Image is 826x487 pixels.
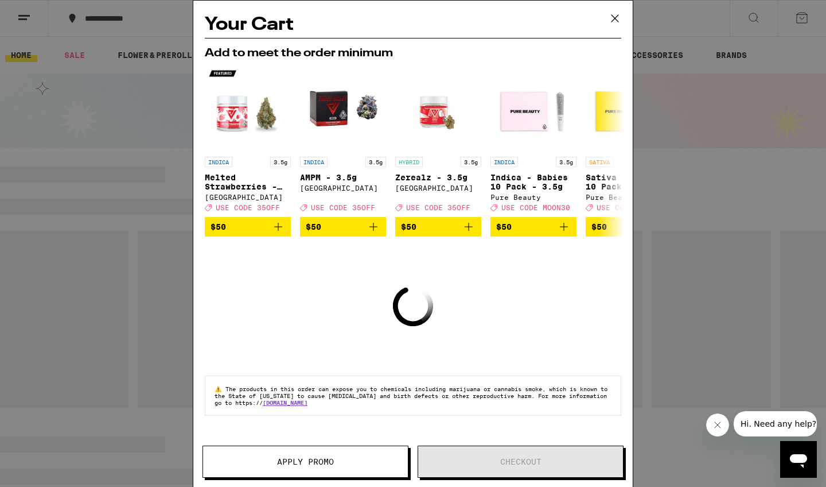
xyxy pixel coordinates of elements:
span: $50 [306,222,321,231]
p: Indica - Babies 10 Pack - 3.5g [490,173,576,191]
img: Ember Valley - Melted Strawberries - 3.5g [205,65,291,151]
div: Pure Beauty [490,194,576,201]
span: $50 [401,222,416,231]
span: Checkout [500,458,541,466]
a: Open page for AMPM - 3.5g from Ember Valley [300,65,386,217]
button: Add to bag [395,217,481,237]
p: INDICA [490,157,518,167]
img: Ember Valley - Zerealz - 3.5g [395,65,481,151]
iframe: Button to launch messaging window [780,441,817,478]
span: USE CODE 35OFF [406,204,470,211]
span: USE CODE MOON30 [597,204,665,211]
div: [GEOGRAPHIC_DATA] [205,194,291,201]
img: Ember Valley - AMPM - 3.5g [300,65,386,151]
a: Open page for Indica - Babies 10 Pack - 3.5g from Pure Beauty [490,65,576,217]
p: 3.5g [270,157,291,167]
p: 3.5g [365,157,386,167]
button: Apply Promo [202,446,408,478]
div: [GEOGRAPHIC_DATA] [395,184,481,192]
span: USE CODE 35OFF [311,204,375,211]
img: Pure Beauty - Sativa - Babies 10 Pack - 3.5g [586,65,672,151]
span: USE CODE 35OFF [216,204,280,211]
span: $50 [591,222,607,231]
div: Pure Beauty [586,194,672,201]
p: Melted Strawberries - 3.5g [205,173,291,191]
p: SATIVA [586,157,613,167]
span: ⚠️ [215,385,225,392]
iframe: Close message [706,413,729,436]
a: Open page for Sativa - Babies 10 Pack - 3.5g from Pure Beauty [586,65,672,217]
a: Open page for Zerealz - 3.5g from Ember Valley [395,65,481,217]
a: [DOMAIN_NAME] [263,399,307,406]
p: 3.5g [461,157,481,167]
span: $50 [211,222,226,231]
p: AMPM - 3.5g [300,173,386,182]
span: Apply Promo [277,458,334,466]
p: INDICA [300,157,328,167]
a: Open page for Melted Strawberries - 3.5g from Ember Valley [205,65,291,217]
iframe: Message from company [734,411,817,436]
span: The products in this order can expose you to chemicals including marijuana or cannabis smoke, whi... [215,385,607,406]
button: Add to bag [300,217,386,237]
button: Add to bag [586,217,672,237]
button: Add to bag [490,217,576,237]
p: Zerealz - 3.5g [395,173,481,182]
p: HYBRID [395,157,423,167]
p: 3.5g [556,157,576,167]
button: Add to bag [205,217,291,237]
span: $50 [496,222,512,231]
span: USE CODE MOON30 [501,204,570,211]
h2: Add to meet the order minimum [205,48,621,59]
div: [GEOGRAPHIC_DATA] [300,184,386,192]
h2: Your Cart [205,12,621,38]
img: Pure Beauty - Indica - Babies 10 Pack - 3.5g [490,65,576,151]
p: Sativa - Babies 10 Pack - 3.5g [586,173,672,191]
button: Checkout [418,446,624,478]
